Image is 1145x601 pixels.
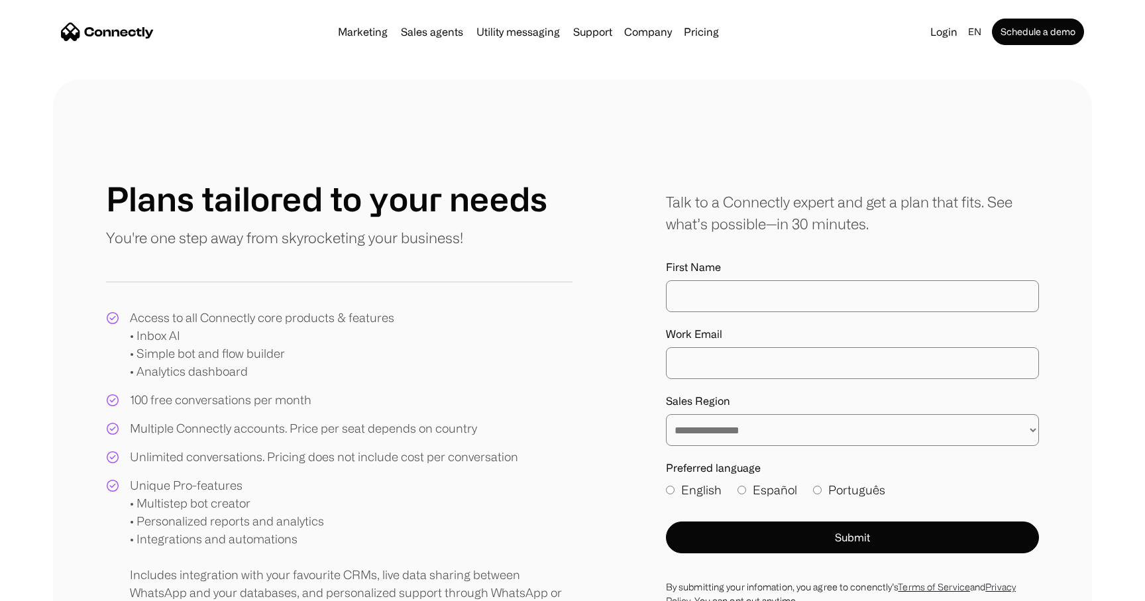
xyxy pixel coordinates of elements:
label: Español [737,481,797,499]
input: English [666,486,675,494]
a: Support [568,27,618,37]
input: Español [737,486,746,494]
p: You're one step away from skyrocketing your business! [106,227,463,248]
div: Company [624,23,672,41]
a: Schedule a demo [992,19,1084,45]
a: Sales agents [396,27,468,37]
div: Talk to a Connectly expert and get a plan that fits. See what’s possible—in 30 minutes. [666,191,1039,235]
div: 100 free conversations per month [130,391,311,409]
div: Unlimited conversations. Pricing does not include cost per conversation [130,448,518,466]
h1: Plans tailored to your needs [106,179,547,219]
a: Utility messaging [471,27,565,37]
label: English [666,481,722,499]
div: Company [620,23,676,41]
label: First Name [666,261,1039,274]
a: home [61,22,154,42]
div: Multiple Connectly accounts. Price per seat depends on country [130,419,477,437]
label: Sales Region [666,395,1039,408]
label: Work Email [666,328,1039,341]
aside: Language selected: English [13,576,80,596]
button: Submit [666,521,1039,553]
ul: Language list [27,578,80,596]
input: Português [813,486,822,494]
a: Terms of Service [898,582,970,592]
label: Preferred language [666,462,1039,474]
label: Português [813,481,885,499]
div: Access to all Connectly core products & features • Inbox AI • Simple bot and flow builder • Analy... [130,309,394,380]
div: en [968,23,981,41]
a: Pricing [679,27,724,37]
a: Marketing [333,27,393,37]
div: en [963,23,989,41]
a: Login [925,23,963,41]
